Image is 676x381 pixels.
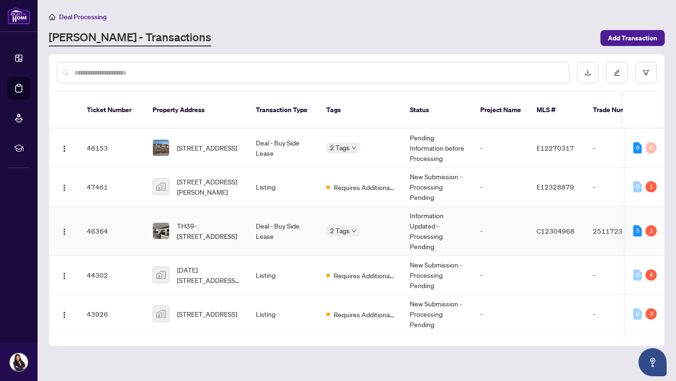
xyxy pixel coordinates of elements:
[645,308,657,320] div: 3
[584,69,591,76] span: download
[638,348,667,376] button: Open asap
[334,270,395,281] span: Requires Additional Docs
[473,168,529,206] td: -
[608,30,657,46] span: Add Transaction
[614,69,620,76] span: edit
[177,221,241,241] span: TH39-[STREET_ADDRESS]
[600,30,665,46] button: Add Transaction
[79,168,145,206] td: 47461
[402,256,473,295] td: New Submission - Processing Pending
[585,129,651,168] td: -
[473,206,529,256] td: -
[633,308,642,320] div: 0
[8,7,30,24] img: logo
[334,309,395,320] span: Requires Additional Docs
[352,229,356,233] span: down
[79,206,145,256] td: 46364
[248,92,319,129] th: Transaction Type
[61,272,68,280] img: Logo
[537,144,574,152] span: E12270317
[473,129,529,168] td: -
[49,30,211,46] a: [PERSON_NAME] - Transactions
[57,306,72,321] button: Logo
[635,62,657,84] button: filter
[153,267,169,283] img: thumbnail-img
[248,206,319,256] td: Deal - Buy Side Lease
[402,92,473,129] th: Status
[585,92,651,129] th: Trade Number
[537,227,575,235] span: C12304968
[473,92,529,129] th: Project Name
[248,168,319,206] td: Listing
[57,140,72,155] button: Logo
[537,183,574,191] span: E12328879
[248,129,319,168] td: Deal - Buy Side Lease
[334,182,395,192] span: Requires Additional Docs
[606,62,628,84] button: edit
[633,269,642,281] div: 0
[79,295,145,334] td: 43926
[177,176,241,197] span: [STREET_ADDRESS][PERSON_NAME]
[57,179,72,194] button: Logo
[402,295,473,334] td: New Submission - Processing Pending
[330,225,350,236] span: 2 Tags
[585,256,651,295] td: -
[57,267,72,282] button: Logo
[330,142,350,153] span: 2 Tags
[153,140,169,156] img: thumbnail-img
[585,295,651,334] td: -
[79,92,145,129] th: Ticket Number
[248,295,319,334] td: Listing
[10,353,28,371] img: Profile Icon
[352,145,356,150] span: down
[59,13,107,21] span: Deal Processing
[473,256,529,295] td: -
[79,256,145,295] td: 44302
[645,142,657,153] div: 0
[153,223,169,239] img: thumbnail-img
[645,269,657,281] div: 4
[633,225,642,236] div: 5
[585,206,651,256] td: 2511723
[402,168,473,206] td: New Submission - Processing Pending
[61,184,68,191] img: Logo
[402,129,473,168] td: Pending Information before Processing
[145,92,248,129] th: Property Address
[153,179,169,195] img: thumbnail-img
[57,223,72,238] button: Logo
[633,181,642,192] div: 0
[473,295,529,334] td: -
[61,145,68,152] img: Logo
[585,168,651,206] td: -
[79,129,145,168] td: 48153
[633,142,642,153] div: 6
[643,69,649,76] span: filter
[61,228,68,236] img: Logo
[177,265,241,285] span: [DATE][STREET_ADDRESS][DATE]
[248,256,319,295] td: Listing
[645,225,657,236] div: 1
[153,306,169,322] img: thumbnail-img
[402,206,473,256] td: Information Updated - Processing Pending
[177,143,237,153] span: [STREET_ADDRESS]
[645,181,657,192] div: 1
[177,309,237,319] span: [STREET_ADDRESS]
[319,92,402,129] th: Tags
[577,62,599,84] button: download
[529,92,585,129] th: MLS #
[49,14,55,20] span: home
[61,311,68,319] img: Logo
